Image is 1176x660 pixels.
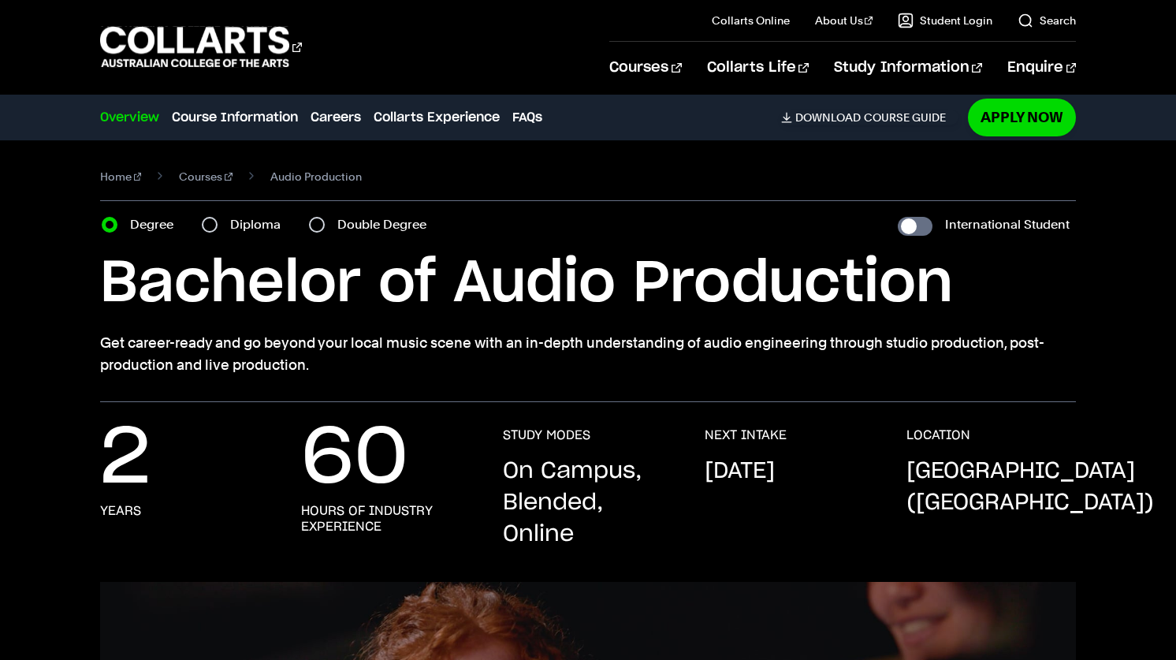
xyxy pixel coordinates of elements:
[609,42,681,94] a: Courses
[512,108,542,127] a: FAQs
[130,214,183,236] label: Degree
[100,24,302,69] div: Go to homepage
[781,110,958,125] a: DownloadCourse Guide
[707,42,809,94] a: Collarts Life
[1018,13,1076,28] a: Search
[503,456,673,550] p: On Campus, Blended, Online
[705,456,775,487] p: [DATE]
[712,13,790,28] a: Collarts Online
[906,427,970,443] h3: LOCATION
[100,332,1076,376] p: Get career-ready and go beyond your local music scene with an in-depth understanding of audio eng...
[374,108,500,127] a: Collarts Experience
[795,110,861,125] span: Download
[301,503,471,535] h3: Hours of Industry Experience
[100,248,1076,319] h1: Bachelor of Audio Production
[337,214,436,236] label: Double Degree
[172,108,298,127] a: Course Information
[230,214,290,236] label: Diploma
[100,503,141,519] h3: Years
[100,108,159,127] a: Overview
[503,427,590,443] h3: STUDY MODES
[270,166,362,188] span: Audio Production
[179,166,233,188] a: Courses
[968,99,1076,136] a: Apply Now
[834,42,982,94] a: Study Information
[815,13,873,28] a: About Us
[906,456,1154,519] p: [GEOGRAPHIC_DATA] ([GEOGRAPHIC_DATA])
[100,166,142,188] a: Home
[100,427,151,490] p: 2
[1007,42,1076,94] a: Enquire
[311,108,361,127] a: Careers
[301,427,408,490] p: 60
[945,214,1070,236] label: International Student
[898,13,992,28] a: Student Login
[705,427,787,443] h3: NEXT INTAKE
